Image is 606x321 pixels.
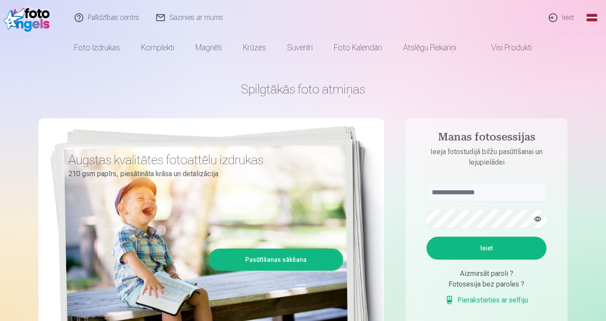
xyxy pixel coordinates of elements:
[426,237,546,260] button: Ieiet
[4,4,54,32] img: /fa1
[38,81,568,97] h1: Spilgtākās foto atmiņas
[210,250,342,269] a: Pasūtīšanas sākšana
[185,35,232,60] a: Magnēti
[445,295,528,306] a: Pierakstieties ar selfiju
[68,152,337,168] h3: Augstas kvalitātes fotoattēlu izdrukas
[64,35,131,60] a: Foto izdrukas
[323,35,393,60] a: Foto kalendāri
[467,35,542,60] a: Visi produkti
[418,147,555,168] p: Ieeja fotostudijā bilžu pasūtīšanai un lejupielādei
[232,35,277,60] a: Krūzes
[131,35,185,60] a: Komplekti
[418,131,555,147] h4: Manas fotosessijas
[426,268,546,279] div: Aizmirsāt paroli ?
[68,168,337,180] p: 210 gsm papīrs, piesātināta krāsa un detalizācija
[277,35,323,60] a: Suvenīri
[393,35,467,60] a: Atslēgu piekariņi
[426,279,546,290] div: Fotosesija bez paroles ?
